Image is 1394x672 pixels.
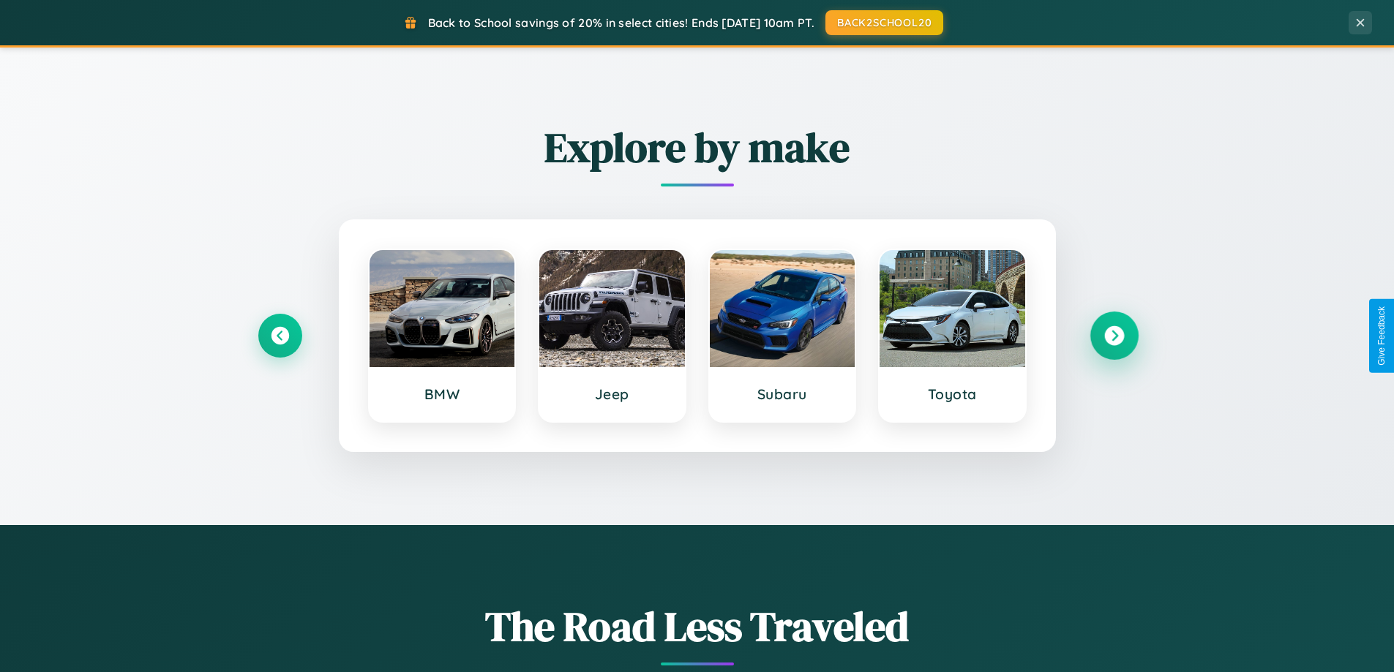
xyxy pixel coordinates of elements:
[258,598,1136,654] h1: The Road Less Traveled
[724,385,841,403] h3: Subaru
[894,385,1011,403] h3: Toyota
[554,385,670,403] h3: Jeep
[384,385,501,403] h3: BMW
[1376,306,1387,366] div: Give Feedback
[258,119,1136,175] h2: Explore by make
[825,10,943,35] button: BACK2SCHOOL20
[428,15,814,30] span: Back to School savings of 20% in select cities! Ends [DATE] 10am PT.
